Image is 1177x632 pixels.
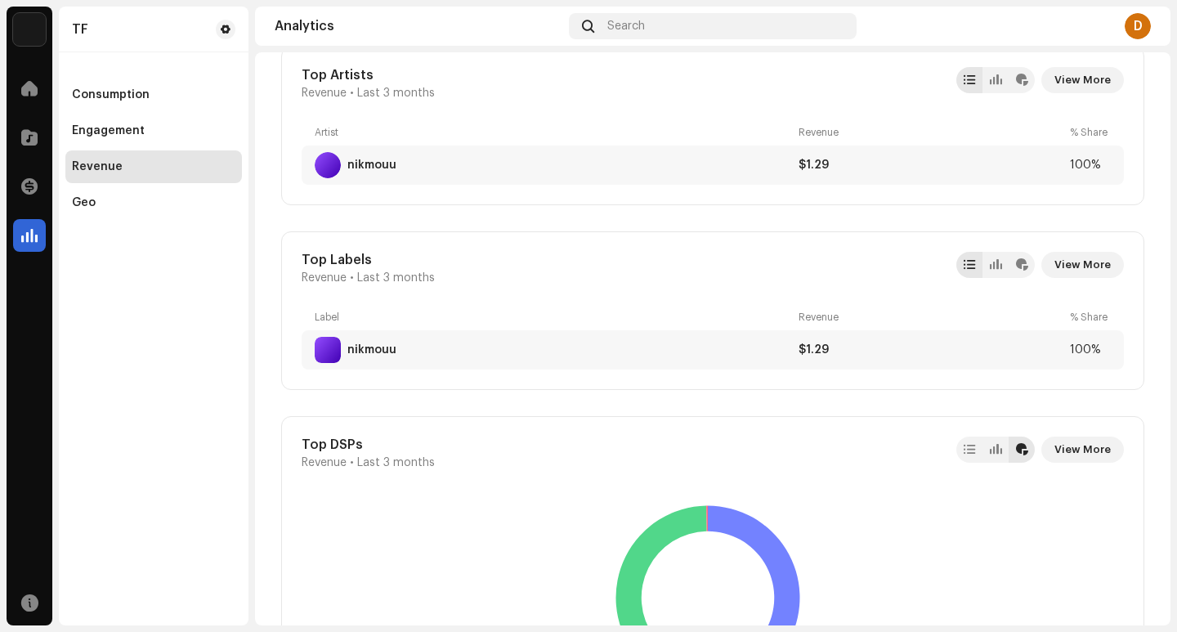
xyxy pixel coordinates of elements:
span: Search [607,20,645,33]
div: $1.29 [799,343,1063,356]
span: View More [1054,249,1111,281]
re-m-nav-item: Geo [65,186,242,219]
div: Analytics [275,20,562,33]
img: de0d2825-999c-4937-b35a-9adca56ee094 [13,13,46,46]
div: Top DSPs [302,437,435,453]
div: $1.29 [799,159,1063,172]
div: Top Artists [302,67,435,83]
span: Revenue [302,456,347,469]
div: nikmouu [347,343,396,356]
span: • [350,271,354,285]
span: Revenue [302,271,347,285]
div: Revenue [799,126,1063,139]
span: Last 3 months [357,87,435,100]
div: 100% [1070,159,1111,172]
div: Revenue [72,160,123,173]
div: Consumption [72,88,150,101]
button: View More [1041,252,1124,278]
div: D [1125,13,1151,39]
span: View More [1054,433,1111,466]
re-m-nav-item: Consumption [65,78,242,111]
div: Geo [72,196,96,209]
div: 100% [1070,343,1111,356]
div: TF [72,23,88,36]
button: View More [1041,437,1124,463]
div: Top Labels [302,252,435,268]
span: View More [1054,64,1111,96]
div: % Share [1070,126,1111,139]
re-m-nav-item: Revenue [65,150,242,183]
re-m-nav-item: Engagement [65,114,242,147]
button: View More [1041,67,1124,93]
div: nikmouu [347,159,396,172]
div: Label [315,311,792,324]
span: Last 3 months [357,271,435,285]
span: Revenue [302,87,347,100]
span: • [350,456,354,469]
span: • [350,87,354,100]
div: % Share [1070,311,1111,324]
div: Artist [315,126,792,139]
span: Last 3 months [357,456,435,469]
div: Revenue [799,311,1063,324]
div: Engagement [72,124,145,137]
